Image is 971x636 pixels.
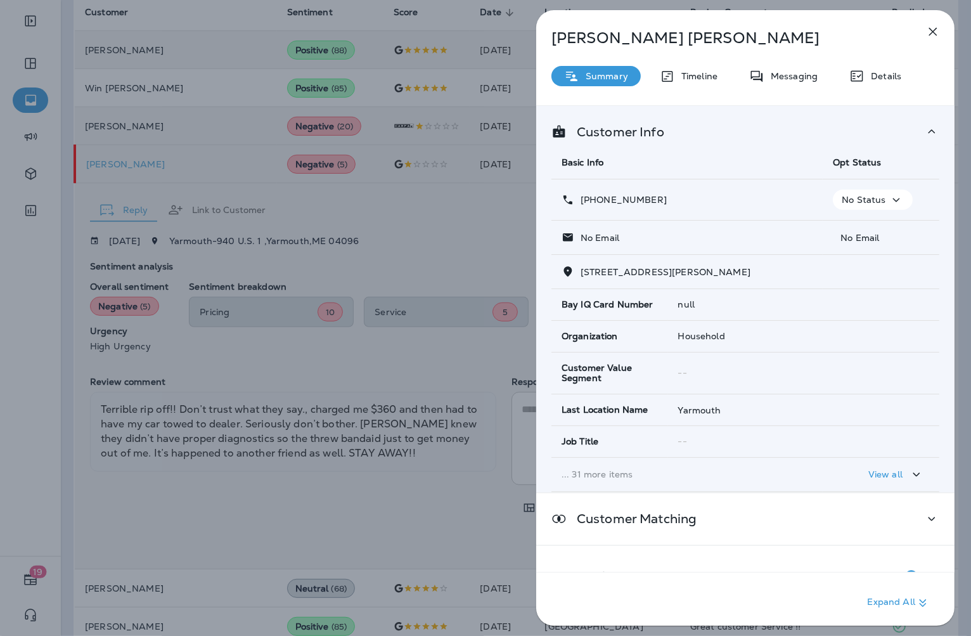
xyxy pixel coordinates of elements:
[562,436,598,447] span: Job Title
[868,469,903,479] p: View all
[833,157,881,168] span: Opt Status
[833,190,912,210] button: No Status
[842,195,885,205] p: No Status
[678,330,725,342] span: Household
[567,571,678,581] p: Static Segments
[764,71,818,81] p: Messaging
[562,363,658,384] span: Customer Value Segment
[562,157,603,168] span: Basic Info
[678,436,687,447] span: --
[567,514,697,524] p: Customer Matching
[551,29,897,47] p: [PERSON_NAME] [PERSON_NAME]
[863,592,936,614] button: Expand All
[562,405,648,415] span: Last Location Name
[562,469,813,479] p: ... 31 more items
[868,595,930,611] p: Expand All
[678,299,695,310] span: null
[579,71,628,81] p: Summary
[863,463,929,486] button: View all
[675,71,717,81] p: Timeline
[567,127,664,137] p: Customer Info
[581,266,750,278] span: [STREET_ADDRESS][PERSON_NAME]
[562,299,653,310] span: Bay IQ Card Number
[833,233,929,243] p: No Email
[574,195,667,205] p: [PHONE_NUMBER]
[574,233,619,243] p: No Email
[678,405,721,416] span: Yarmouth
[562,331,618,342] span: Organization
[678,367,687,379] span: --
[899,564,924,589] button: Add to Static Segment
[865,71,901,81] p: Details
